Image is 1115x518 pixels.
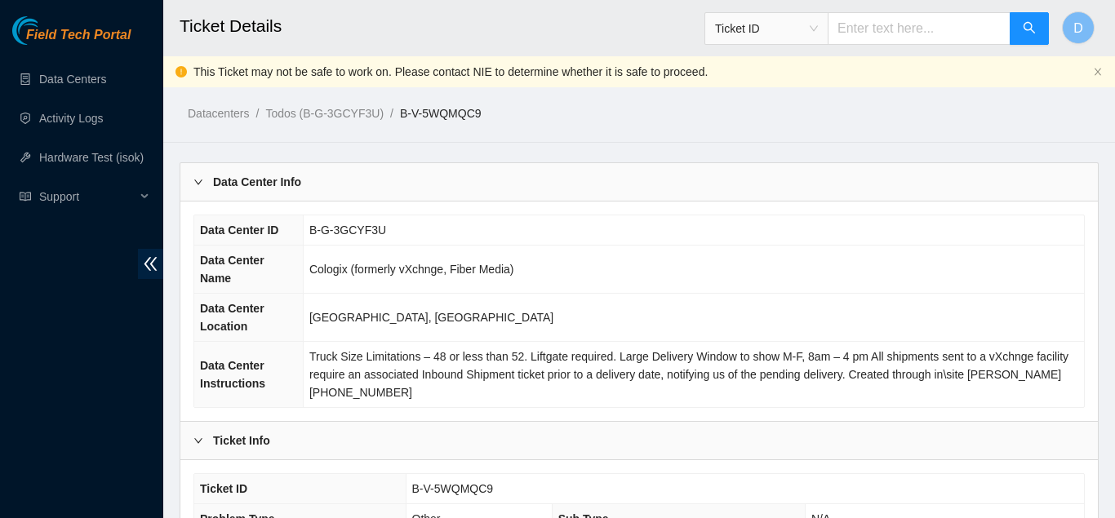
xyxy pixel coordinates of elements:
span: read [20,191,31,202]
span: Ticket ID [715,16,818,41]
a: Hardware Test (isok) [39,151,144,164]
span: Truck Size Limitations – 48 or less than 52. Liftgate required. Large Delivery Window to show M-F... [309,350,1068,399]
div: Data Center Info [180,163,1098,201]
span: / [255,107,259,120]
span: D [1073,18,1083,38]
a: Data Centers [39,73,106,86]
input: Enter text here... [828,12,1011,45]
span: Support [39,180,135,213]
div: Ticket Info [180,422,1098,459]
a: Akamai TechnologiesField Tech Portal [12,29,131,51]
button: search [1010,12,1049,45]
span: [GEOGRAPHIC_DATA], [GEOGRAPHIC_DATA] [309,311,553,324]
span: / [390,107,393,120]
span: B-G-3GCYF3U [309,224,386,237]
img: Akamai Technologies [12,16,82,45]
b: Data Center Info [213,173,301,191]
a: B-V-5WQMQC9 [400,107,482,120]
span: Data Center Location [200,302,264,333]
span: close [1093,67,1103,77]
button: D [1062,11,1095,44]
b: Ticket Info [213,432,270,449]
a: Datacenters [188,107,249,120]
span: right [193,436,203,445]
span: search [1023,21,1036,37]
a: Activity Logs [39,112,104,125]
span: right [193,177,203,187]
a: Todos (B-G-3GCYF3U) [265,107,384,120]
span: B-V-5WQMQC9 [412,482,494,495]
button: close [1093,67,1103,77]
span: Ticket ID [200,482,247,495]
span: double-left [138,249,163,279]
span: Field Tech Portal [26,28,131,43]
span: Cologix (formerly vXchnge, Fiber Media) [309,263,514,276]
span: Data Center Name [200,254,264,285]
span: Data Center Instructions [200,359,265,390]
span: Data Center ID [200,224,278,237]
